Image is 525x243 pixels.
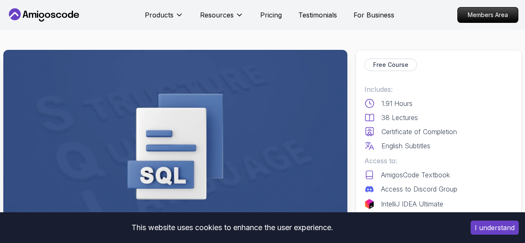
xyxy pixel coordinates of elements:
a: Members Area [457,7,518,23]
a: For Business [354,10,394,20]
button: Products [145,10,183,27]
button: Accept cookies [471,221,519,235]
p: Products [145,10,173,20]
p: Resources [200,10,234,20]
a: Testimonials [298,10,337,20]
img: jetbrains logo [364,199,374,209]
p: Members Area [458,7,518,22]
p: Free Course [373,61,408,69]
a: Pricing [260,10,282,20]
button: Resources [200,10,244,27]
div: This website uses cookies to enhance the user experience. [6,218,458,237]
p: Includes: [364,84,513,94]
p: Access to Discord Group [381,184,457,194]
p: Access to: [364,156,513,166]
p: Certificate of Completion [381,127,457,137]
p: English Subtitles [381,141,430,151]
p: 38 Lectures [381,113,418,123]
p: 1.91 Hours [381,98,413,108]
p: AmigosCode Textbook [381,170,450,180]
p: IntelliJ IDEA Ultimate [381,199,443,209]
